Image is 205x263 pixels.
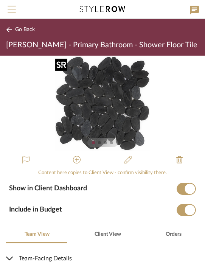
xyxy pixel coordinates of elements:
[6,40,197,50] span: [PERSON_NAME] - Primary Bathroom - Shower Floor Tile
[15,26,35,33] span: Go Back
[55,56,150,151] img: 8069416d-5dec-4bf7-9052-4ccd8b9dc772_436x436.jpg
[9,206,62,213] span: Include in Budget
[6,25,37,34] button: Go Back
[25,232,50,237] span: Team View
[6,254,196,263] span: Team-Facing Details
[6,169,199,177] div: Content here copies to Client View - confirm visibility there.
[95,232,121,237] span: Client View
[166,232,182,237] span: Orders
[9,185,87,192] span: Show in Client Dashboard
